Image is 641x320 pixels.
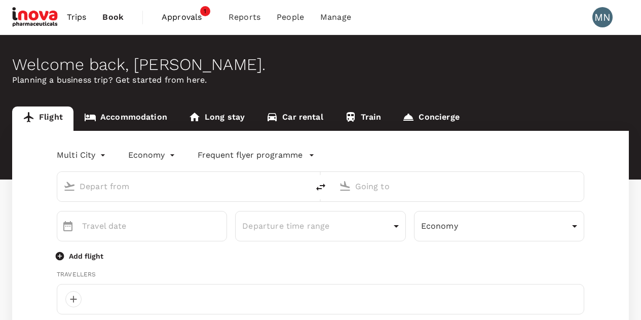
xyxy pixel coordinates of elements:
[242,220,389,232] p: Departure time range
[69,251,103,261] p: Add flight
[229,11,260,23] span: Reports
[277,11,304,23] span: People
[198,149,303,161] p: Frequent flyer programme
[309,175,333,199] button: delete
[80,179,287,194] input: Depart from
[577,185,579,187] button: Open
[301,185,304,187] button: Open
[235,213,405,239] div: Departure time range
[592,7,613,27] div: MN
[392,106,470,131] a: Concierge
[178,106,255,131] a: Long stay
[102,11,124,23] span: Book
[67,11,87,23] span: Trips
[12,74,629,86] p: Planning a business trip? Get started from here.
[198,149,315,161] button: Frequent flyer programme
[334,106,392,131] a: Train
[200,6,210,16] span: 1
[82,211,227,241] input: Travel date
[73,106,178,131] a: Accommodation
[12,106,73,131] a: Flight
[12,6,59,28] img: iNova Pharmaceuticals
[58,216,78,236] button: Choose date
[414,214,584,239] div: Economy
[162,11,212,23] span: Approvals
[12,55,629,74] div: Welcome back , [PERSON_NAME] .
[128,147,177,163] div: Economy
[320,11,351,23] span: Manage
[57,147,108,163] div: Multi City
[57,251,103,261] button: Add flight
[255,106,334,131] a: Car rental
[355,179,563,194] input: Going to
[57,270,584,280] div: Travellers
